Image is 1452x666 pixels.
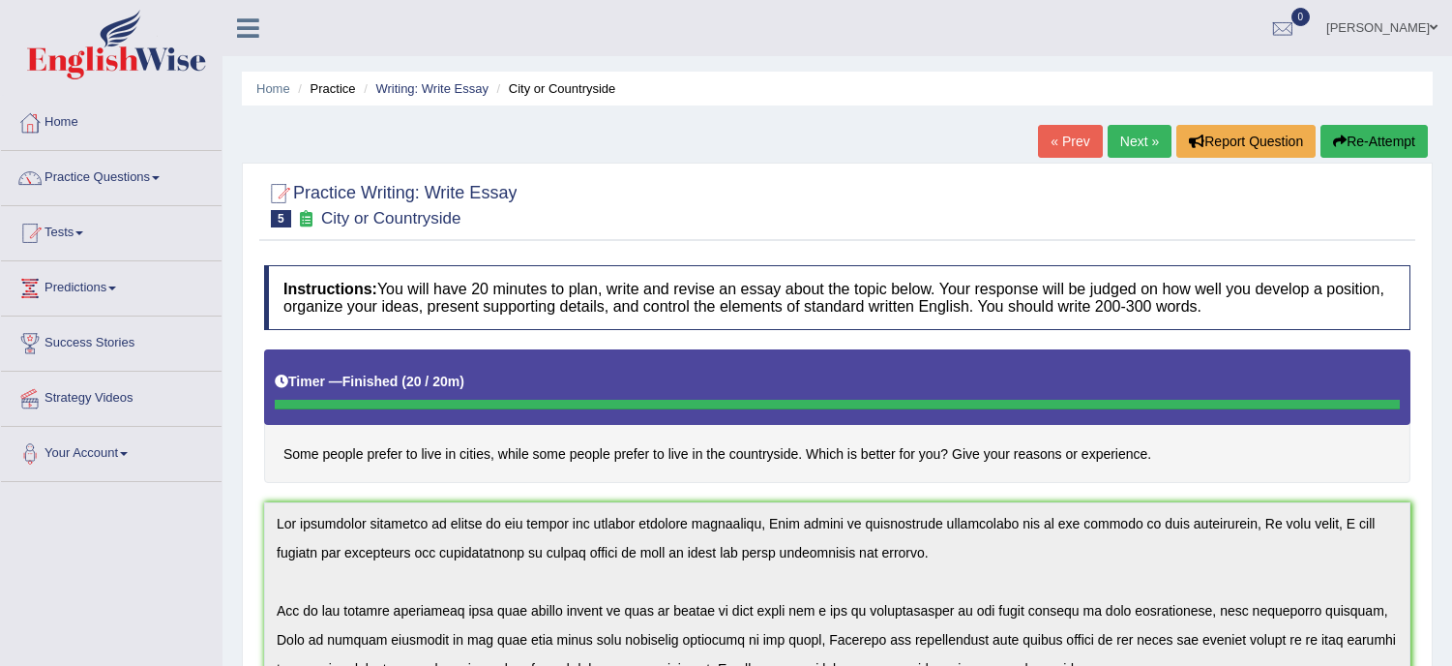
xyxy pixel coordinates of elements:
li: Practice [293,79,355,98]
button: Re-Attempt [1320,125,1428,158]
a: Home [256,81,290,96]
h5: Timer — [275,375,464,389]
a: Next » [1108,125,1171,158]
b: Instructions: [283,281,377,297]
b: ) [459,374,464,389]
small: Exam occurring question [296,210,316,228]
a: Strategy Videos [1,372,222,420]
button: Report Question [1176,125,1316,158]
span: 5 [271,210,291,227]
a: Writing: Write Essay [375,81,489,96]
a: Practice Questions [1,151,222,199]
a: Your Account [1,427,222,475]
span: 0 [1291,8,1311,26]
small: City or Countryside [321,209,461,227]
h4: You will have 20 minutes to plan, write and revise an essay about the topic below. Your response ... [264,265,1410,330]
a: « Prev [1038,125,1102,158]
b: Finished [342,374,399,389]
b: ( [401,374,406,389]
li: City or Countryside [492,79,616,98]
a: Predictions [1,261,222,310]
a: Success Stories [1,317,222,365]
a: Home [1,96,222,144]
h2: Practice Writing: Write Essay [264,179,517,227]
a: Tests [1,206,222,255]
b: 20 / 20m [406,374,459,389]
